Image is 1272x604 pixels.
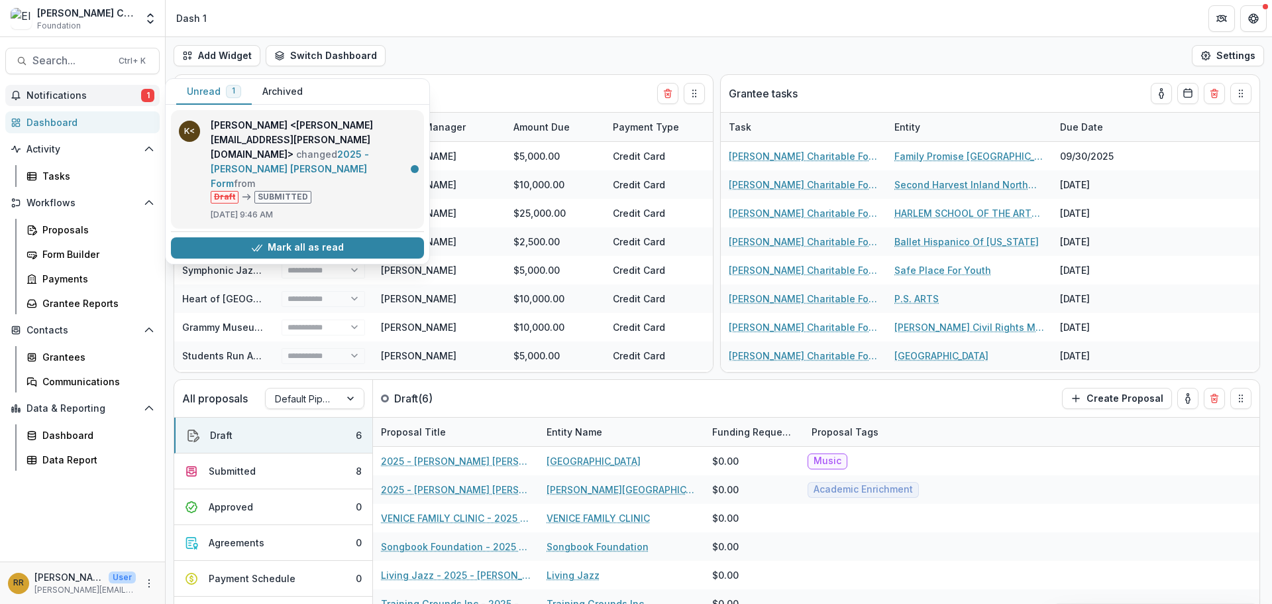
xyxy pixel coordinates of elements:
[26,403,138,414] span: Data & Reporting
[605,199,704,227] div: Credit Card
[109,572,136,583] p: User
[381,511,531,525] a: VENICE FAMILY CLINIC - 2025 - [PERSON_NAME] [PERSON_NAME] Form
[1052,256,1151,284] div: [DATE]
[1052,227,1151,256] div: [DATE]
[42,223,149,237] div: Proposals
[21,346,160,368] a: Grantees
[505,341,605,370] div: $5,000.00
[176,11,207,25] div: Dash 1
[605,170,704,199] div: Credit Card
[42,350,149,364] div: Grantees
[505,170,605,199] div: $10,000.00
[1052,170,1151,199] div: [DATE]
[605,341,704,370] div: Credit Card
[26,325,138,336] span: Contacts
[1177,388,1198,409] button: toggle-assigned-to-me
[894,292,939,306] a: P.S. ARTS
[894,178,1044,192] a: Second Harvest Inland Northwest
[26,115,149,129] div: Dashboard
[704,418,804,446] div: Funding Requested
[605,313,704,341] div: Credit Card
[721,113,886,141] div: Task
[171,237,424,259] button: Mark all as read
[1052,370,1151,398] div: [DATE]
[174,453,372,489] button: Submitted8
[182,293,420,304] a: Heart of [GEOGRAPHIC_DATA] ([GEOGRAPHIC_DATA])
[42,375,149,389] div: Communications
[684,83,705,104] button: Drag
[21,268,160,290] a: Payments
[814,455,841,467] span: Music
[356,536,362,550] div: 0
[5,139,160,160] button: Open Activity
[505,284,605,313] div: $10,000.00
[252,79,313,105] button: Archived
[1177,83,1198,104] button: Calendar
[26,198,138,209] span: Workflows
[5,320,160,341] button: Open Contacts
[1052,113,1151,141] div: Due Date
[21,424,160,446] a: Dashboard
[141,5,160,32] button: Open entity switcher
[174,561,372,597] button: Payment Schedule0
[704,113,804,141] div: Due Date
[21,219,160,241] a: Proposals
[729,320,878,334] a: [PERSON_NAME] Charitable Foundation Progress Report
[605,120,687,134] div: Payment Type
[381,263,456,277] div: [PERSON_NAME]
[729,349,878,363] a: [PERSON_NAME] Charitable Foundation Progress Report
[814,484,913,495] span: Academic Enrichment
[11,8,32,29] img: Ella Fitzgerald Charitable Foundation
[356,572,362,585] div: 0
[116,54,148,68] div: Ctrl + K
[547,568,600,582] a: Living Jazz
[5,111,160,133] a: Dashboard
[704,170,804,199] div: [DATE]
[729,178,878,192] a: [PERSON_NAME] Charitable Foundation Progress Report
[182,265,307,276] a: Symphonic Jazz Orchestra
[211,118,416,204] p: changed from
[547,483,696,497] a: [PERSON_NAME][GEOGRAPHIC_DATA] Inc
[176,79,252,105] button: Unread
[37,20,81,32] span: Foundation
[356,464,362,478] div: 8
[182,350,284,361] a: Students Run America
[605,284,704,313] div: Credit Card
[804,418,969,446] div: Proposal Tags
[5,398,160,419] button: Open Data & Reporting
[210,428,233,442] div: Draft
[539,418,704,446] div: Entity Name
[356,428,362,442] div: 6
[712,454,739,468] div: $0.00
[704,256,804,284] div: [DATE]
[1204,388,1225,409] button: Delete card
[141,575,157,591] button: More
[505,227,605,256] div: $2,500.00
[174,489,372,525] button: Approved0
[729,86,798,101] p: Grantee tasks
[712,540,739,554] div: $0.00
[894,206,1044,220] a: HARLEM SCHOOL OF THE ARTS INC
[5,192,160,213] button: Open Workflows
[605,142,704,170] div: Credit Card
[373,113,505,141] div: Payment Manager
[704,341,804,370] div: [DATE]
[1204,83,1225,104] button: Delete card
[505,113,605,141] div: Amount Due
[26,90,141,101] span: Notifications
[505,120,578,134] div: Amount Due
[209,536,264,550] div: Agreements
[373,425,454,439] div: Proposal Title
[21,371,160,393] a: Communications
[381,540,531,554] a: Songbook Foundation - 2025 - [PERSON_NAME] [PERSON_NAME] Form
[381,349,456,363] div: [PERSON_NAME]
[1052,341,1151,370] div: [DATE]
[605,113,704,141] div: Payment Type
[605,370,704,398] div: Check
[1151,83,1172,104] button: toggle-assigned-to-me
[174,418,372,453] button: Draft6
[32,54,111,67] span: Search...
